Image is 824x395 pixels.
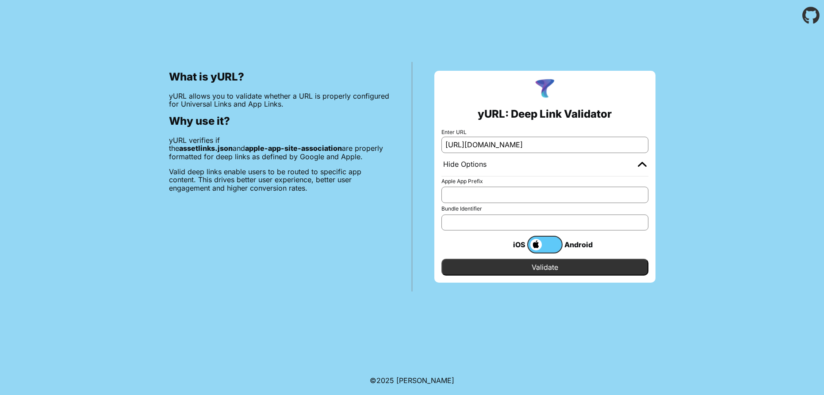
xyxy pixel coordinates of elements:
a: Michael Ibragimchayev's Personal Site [396,376,454,385]
b: assetlinks.json [179,144,233,153]
h2: What is yURL? [169,71,390,83]
h2: yURL: Deep Link Validator [478,108,612,120]
footer: © [370,366,454,395]
div: Android [563,239,598,250]
h2: Why use it? [169,115,390,127]
div: iOS [492,239,527,250]
input: Validate [441,259,648,276]
p: yURL allows you to validate whether a URL is properly configured for Universal Links and App Links. [169,92,390,108]
p: Valid deep links enable users to be routed to specific app content. This drives better user exper... [169,168,390,192]
b: apple-app-site-association [245,144,342,153]
p: yURL verifies if the and are properly formatted for deep links as defined by Google and Apple. [169,136,390,161]
label: Enter URL [441,129,648,135]
label: Bundle Identifier [441,206,648,212]
span: 2025 [376,376,394,385]
img: chevron [638,161,647,167]
label: Apple App Prefix [441,178,648,184]
img: yURL Logo [533,78,556,101]
div: Hide Options [443,160,487,169]
input: e.g. https://app.chayev.com/xyx [441,137,648,153]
